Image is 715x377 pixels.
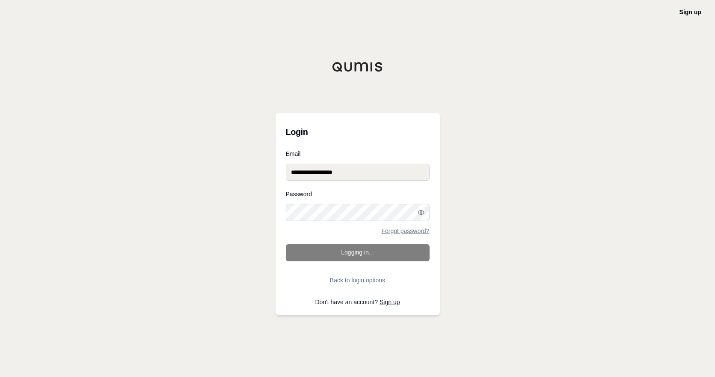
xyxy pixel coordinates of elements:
[380,299,400,305] a: Sign up
[286,151,430,157] label: Email
[286,191,430,197] label: Password
[286,299,430,305] p: Don't have an account?
[381,228,429,234] a: Forgot password?
[332,62,383,72] img: Qumis
[286,272,430,289] button: Back to login options
[679,9,701,15] a: Sign up
[286,123,430,141] h3: Login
